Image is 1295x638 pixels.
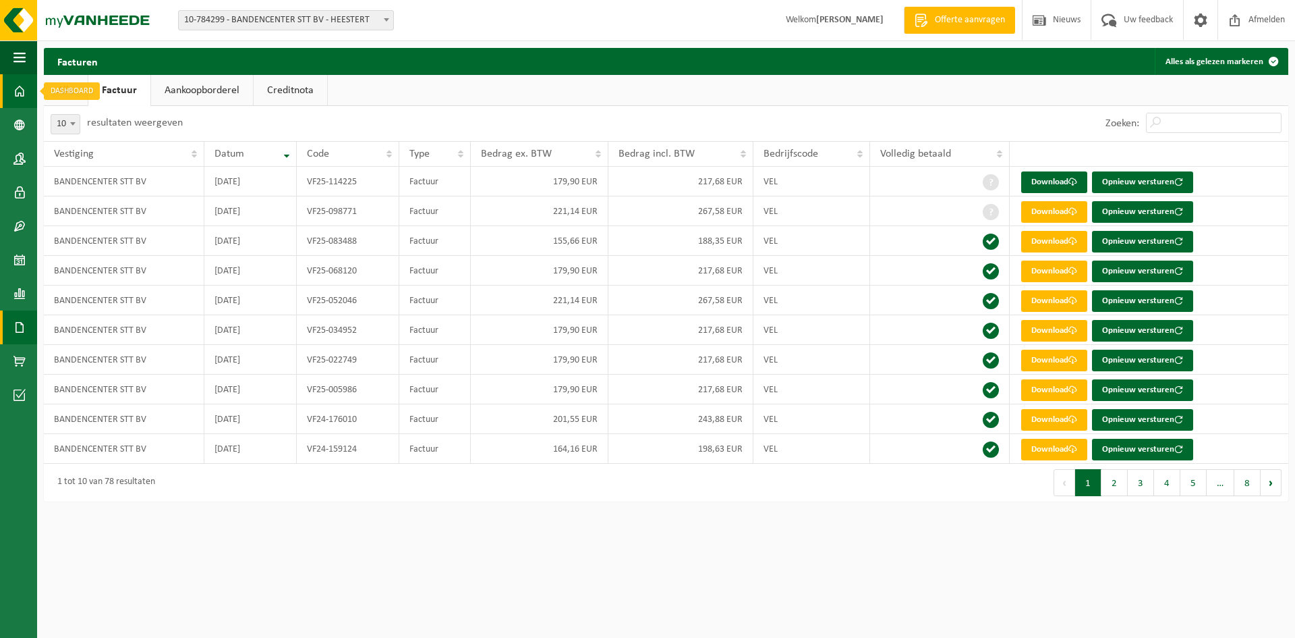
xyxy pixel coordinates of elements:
[1021,231,1087,252] a: Download
[1021,201,1087,223] a: Download
[471,196,608,226] td: 221,14 EUR
[753,375,870,404] td: VEL
[1021,409,1087,431] a: Download
[1092,231,1193,252] button: Opnieuw versturen
[399,434,471,464] td: Factuur
[608,196,753,226] td: 267,58 EUR
[1180,469,1207,496] button: 5
[471,345,608,375] td: 179,90 EUR
[44,315,204,345] td: BANDENCENTER STT BV
[904,7,1015,34] a: Offerte aanvragen
[471,286,608,315] td: 221,14 EUR
[399,315,471,345] td: Factuur
[471,226,608,256] td: 155,66 EUR
[44,196,204,226] td: BANDENCENTER STT BV
[1092,290,1193,312] button: Opnieuw versturen
[399,167,471,196] td: Factuur
[204,256,297,286] td: [DATE]
[44,256,204,286] td: BANDENCENTER STT BV
[254,75,327,106] a: Creditnota
[204,404,297,434] td: [DATE]
[297,315,399,345] td: VF25-034952
[1105,118,1139,129] label: Zoeken:
[608,345,753,375] td: 217,68 EUR
[1092,320,1193,342] button: Opnieuw versturen
[471,375,608,404] td: 179,90 EUR
[753,315,870,345] td: VEL
[1021,261,1087,282] a: Download
[753,286,870,315] td: VEL
[1092,409,1193,431] button: Opnieuw versturen
[608,256,753,286] td: 217,68 EUR
[297,345,399,375] td: VF25-022749
[399,196,471,226] td: Factuur
[608,315,753,345] td: 217,68 EUR
[816,15,884,25] strong: [PERSON_NAME]
[1101,469,1128,496] button: 2
[1021,171,1087,193] a: Download
[1154,469,1180,496] button: 4
[608,167,753,196] td: 217,68 EUR
[204,375,297,404] td: [DATE]
[880,149,951,159] span: Volledig betaald
[471,167,608,196] td: 179,90 EUR
[608,404,753,434] td: 243,88 EUR
[608,375,753,404] td: 217,68 EUR
[44,75,88,106] a: Alle
[399,286,471,315] td: Factuur
[753,256,870,286] td: VEL
[87,117,183,128] label: resultaten weergeven
[1021,439,1087,460] a: Download
[1021,290,1087,312] a: Download
[618,149,695,159] span: Bedrag incl. BTW
[178,10,394,30] span: 10-784299 - BANDENCENTER STT BV - HEESTERT
[54,149,94,159] span: Vestiging
[1092,379,1193,401] button: Opnieuw versturen
[399,404,471,434] td: Factuur
[44,345,204,375] td: BANDENCENTER STT BV
[51,471,155,495] div: 1 tot 10 van 78 resultaten
[608,286,753,315] td: 267,58 EUR
[44,404,204,434] td: BANDENCENTER STT BV
[44,167,204,196] td: BANDENCENTER STT BV
[44,48,111,74] h2: Facturen
[88,75,150,106] a: Factuur
[753,345,870,375] td: VEL
[1021,320,1087,342] a: Download
[204,345,297,375] td: [DATE]
[297,196,399,226] td: VF25-098771
[204,226,297,256] td: [DATE]
[471,315,608,345] td: 179,90 EUR
[608,434,753,464] td: 198,63 EUR
[44,286,204,315] td: BANDENCENTER STT BV
[297,256,399,286] td: VF25-068120
[1075,469,1101,496] button: 1
[1261,469,1282,496] button: Next
[297,226,399,256] td: VF25-083488
[297,286,399,315] td: VF25-052046
[399,375,471,404] td: Factuur
[204,286,297,315] td: [DATE]
[297,375,399,404] td: VF25-005986
[409,149,430,159] span: Type
[151,75,253,106] a: Aankoopborderel
[1021,350,1087,371] a: Download
[608,226,753,256] td: 188,35 EUR
[44,434,204,464] td: BANDENCENTER STT BV
[51,114,80,134] span: 10
[1155,48,1287,75] button: Alles als gelezen markeren
[753,434,870,464] td: VEL
[1234,469,1261,496] button: 8
[297,167,399,196] td: VF25-114225
[1092,201,1193,223] button: Opnieuw versturen
[204,167,297,196] td: [DATE]
[1092,171,1193,193] button: Opnieuw versturen
[471,256,608,286] td: 179,90 EUR
[297,404,399,434] td: VF24-176010
[764,149,818,159] span: Bedrijfscode
[44,226,204,256] td: BANDENCENTER STT BV
[204,196,297,226] td: [DATE]
[297,434,399,464] td: VF24-159124
[51,115,80,134] span: 10
[44,375,204,404] td: BANDENCENTER STT BV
